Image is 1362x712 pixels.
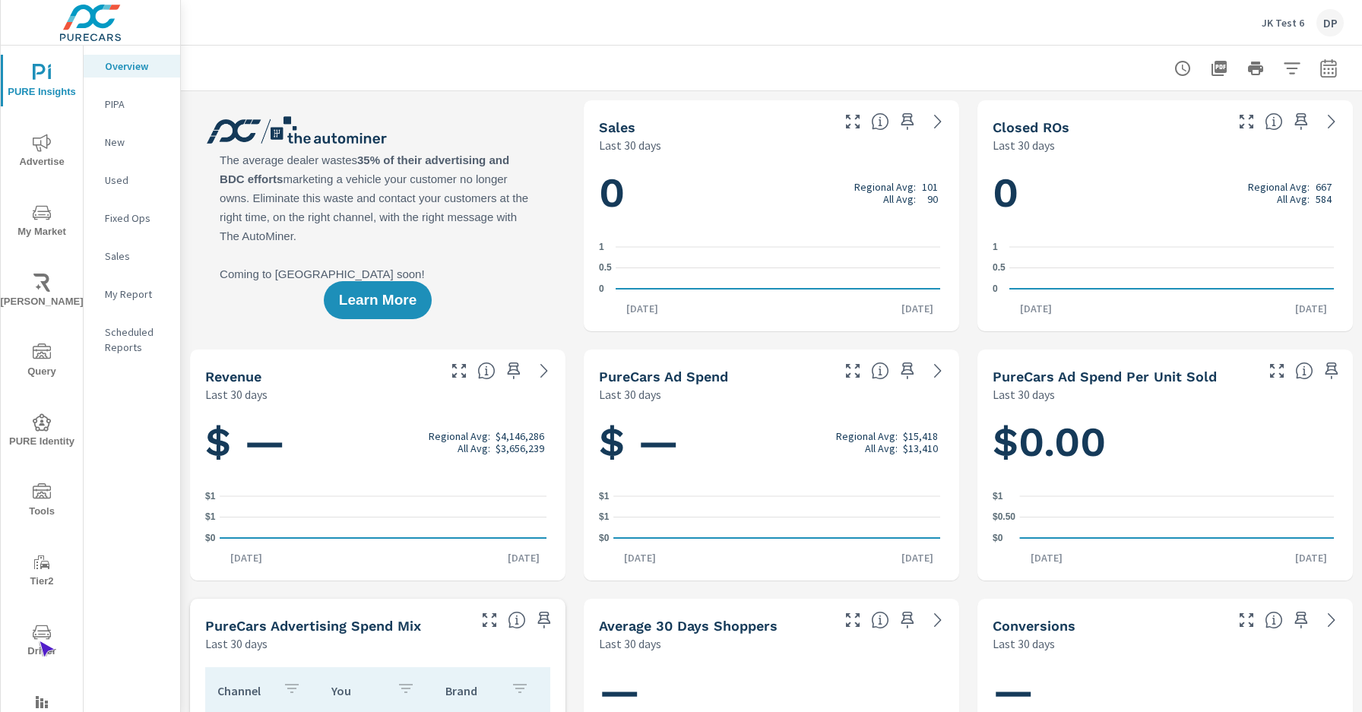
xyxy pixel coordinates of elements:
h1: $ — [599,416,944,468]
p: [DATE] [1009,301,1063,316]
p: $15,418 [903,430,938,442]
span: Save this to your personalized report [1289,608,1313,632]
text: 1 [599,242,604,252]
button: Make Fullscreen [1234,608,1259,632]
p: Overview [105,59,168,74]
span: Number of vehicles sold by the dealership over the selected date range. [Source: This data is sou... [871,112,889,131]
p: All Avg: [883,193,916,205]
text: 0 [599,283,604,294]
text: $1 [993,491,1003,502]
h5: Revenue [205,369,261,384]
a: See more details in report [532,359,556,383]
text: 0.5 [599,263,612,274]
p: All Avg: [458,442,490,454]
span: Query [5,343,78,381]
text: $0.50 [993,512,1015,523]
span: PURE Insights [5,64,78,101]
span: Number of Repair Orders Closed by the selected dealership group over the selected time range. [So... [1265,112,1283,131]
p: $3,656,239 [496,442,544,454]
p: Regional Avg: [1248,181,1310,193]
p: $13,410 [903,442,938,454]
p: You [331,683,385,698]
p: All Avg: [1277,193,1310,205]
a: See more details in report [926,608,950,632]
p: PIPA [105,97,168,112]
h5: Conversions [993,618,1075,634]
p: Last 30 days [205,385,268,403]
button: Make Fullscreen [841,109,865,134]
p: Scheduled Reports [105,324,168,355]
button: Make Fullscreen [1234,109,1259,134]
p: [DATE] [1020,550,1073,565]
text: $1 [205,512,216,523]
div: Used [84,169,180,191]
span: Save this to your personalized report [532,608,556,632]
p: Last 30 days [599,385,661,403]
span: Total sales revenue over the selected date range. [Source: This data is sourced from the dealer’s... [477,362,496,380]
span: Tools [5,483,78,521]
button: Make Fullscreen [477,608,502,632]
h5: Closed ROs [993,119,1069,135]
span: Save this to your personalized report [1319,359,1344,383]
span: Save this to your personalized report [895,109,920,134]
div: New [84,131,180,153]
span: [PERSON_NAME] [5,274,78,311]
span: Save this to your personalized report [1289,109,1313,134]
button: Make Fullscreen [841,359,865,383]
p: Used [105,172,168,188]
span: Save this to your personalized report [895,608,920,632]
div: PIPA [84,93,180,116]
p: 101 [922,181,938,193]
p: Sales [105,248,168,264]
button: Print Report [1240,53,1271,84]
h1: $ — [205,416,550,468]
button: Make Fullscreen [447,359,471,383]
span: Save this to your personalized report [895,359,920,383]
text: $1 [205,491,216,502]
p: Regional Avg: [854,181,916,193]
h5: PureCars Ad Spend Per Unit Sold [993,369,1217,384]
p: 90 [927,193,938,205]
span: Driver [5,623,78,660]
p: [DATE] [220,550,273,565]
h5: Sales [599,119,635,135]
span: Learn More [339,293,417,307]
p: 667 [1316,181,1332,193]
p: [DATE] [613,550,667,565]
div: DP [1316,9,1344,36]
span: Tier2 [5,553,78,590]
span: My Market [5,204,78,241]
p: All Avg: [865,442,898,454]
p: [DATE] [891,550,944,565]
span: This table looks at how you compare to the amount of budget you spend per channel as opposed to y... [508,611,526,629]
span: Advertise [5,134,78,171]
h1: 0 [993,167,1338,219]
a: See more details in report [926,109,950,134]
p: Regional Avg: [429,430,490,442]
h5: PureCars Advertising Spend Mix [205,618,421,634]
p: 584 [1316,193,1332,205]
p: Regional Avg: [836,430,898,442]
button: Learn More [324,281,432,319]
p: JK Test 6 [1262,16,1304,30]
h5: Average 30 Days Shoppers [599,618,778,634]
button: "Export Report to PDF" [1204,53,1234,84]
span: A rolling 30 day total of daily Shoppers on the dealership website, averaged over the selected da... [871,611,889,629]
p: Last 30 days [993,385,1055,403]
p: Last 30 days [205,634,268,653]
p: [DATE] [616,301,669,316]
button: Make Fullscreen [1265,359,1289,383]
div: Sales [84,245,180,267]
h1: 0 [599,167,944,219]
p: [DATE] [1284,301,1338,316]
p: My Report [105,286,168,302]
div: Fixed Ops [84,207,180,229]
text: $0 [599,533,610,543]
p: Last 30 days [993,634,1055,653]
button: Make Fullscreen [841,608,865,632]
text: $0 [205,533,216,543]
span: Average cost of advertising per each vehicle sold at the dealer over the selected date range. The... [1295,362,1313,380]
p: New [105,134,168,150]
text: 0 [993,283,998,294]
p: [DATE] [891,301,944,316]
